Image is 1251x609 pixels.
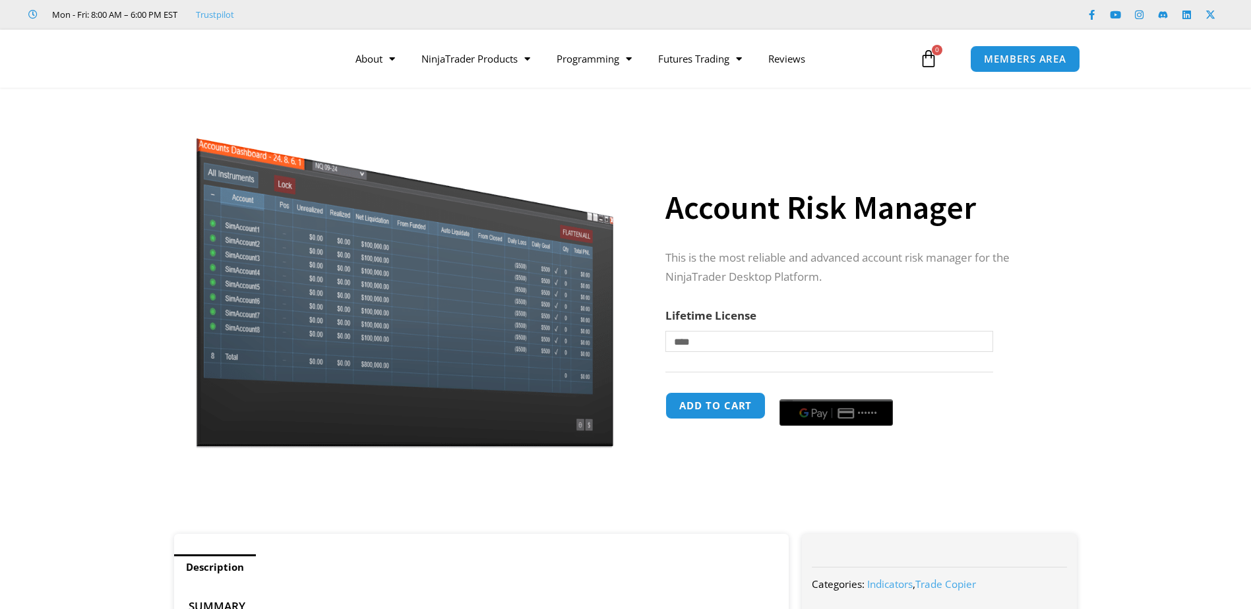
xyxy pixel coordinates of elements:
a: MEMBERS AREA [970,45,1080,72]
label: Lifetime License [665,308,756,323]
a: About [342,43,408,74]
a: Trustpilot [196,7,234,22]
nav: Menu [342,43,916,74]
span: MEMBERS AREA [984,54,1066,64]
p: This is the most reliable and advanced account risk manager for the NinjaTrader Desktop Platform. [665,248,1051,287]
a: Description [174,554,256,580]
span: Categories: [812,577,865,591]
span: Mon - Fri: 8:00 AM – 6:00 PM EST [49,7,177,22]
a: NinjaTrader Products [408,43,543,74]
a: Reviews [755,43,818,74]
img: LogoAI | Affordable Indicators – NinjaTrader [153,35,295,82]
a: Trade Copier [915,577,976,591]
a: 0 [900,40,958,78]
button: Add to cart [665,392,766,419]
h1: Account Risk Manager [665,185,1051,231]
text: •••••• [858,409,878,418]
span: 0 [932,45,942,55]
button: Buy with GPay [779,399,893,426]
a: Futures Trading [645,43,755,74]
a: Indicators [867,577,913,591]
span: , [867,577,976,591]
img: Screenshot 2024-08-26 15462845454 [193,111,617,448]
a: Programming [543,43,645,74]
iframe: Secure payment input frame [777,390,896,391]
